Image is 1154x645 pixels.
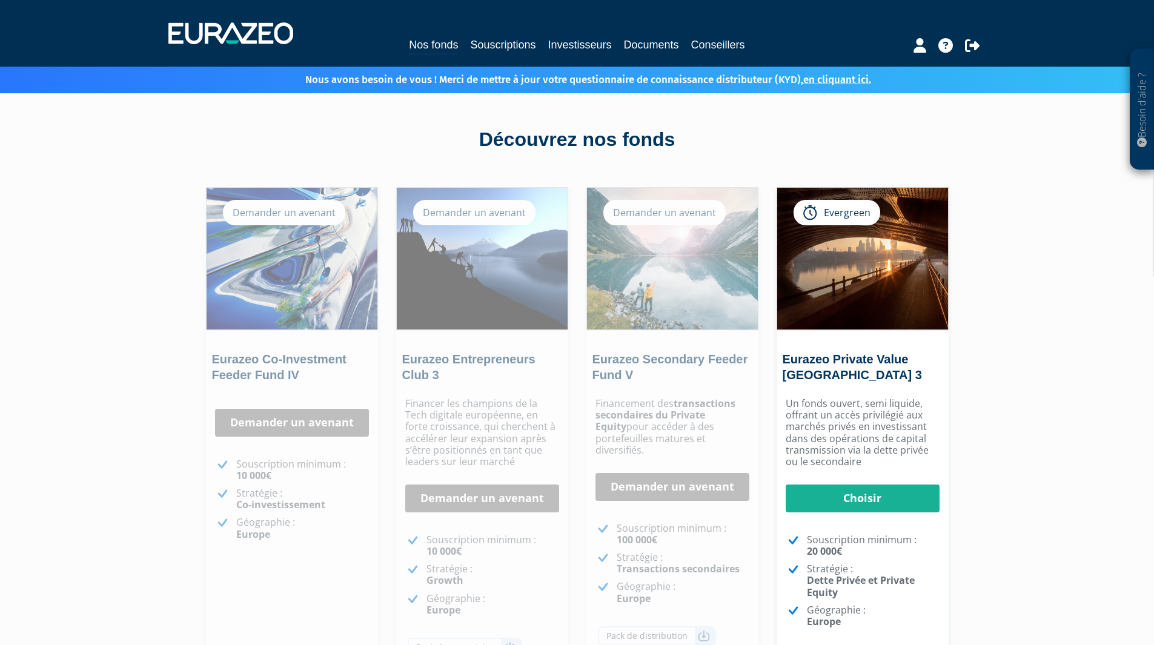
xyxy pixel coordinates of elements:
div: Découvrez nos fonds [232,126,923,154]
p: Géographie : [236,517,369,540]
strong: 10 000€ [426,544,462,558]
p: Un fonds ouvert, semi liquide, offrant un accès privilégié aux marchés privés en investissant dan... [786,398,940,468]
p: Stratégie : [426,563,559,586]
strong: Europe [617,592,651,605]
p: Géographie : [617,581,749,604]
p: Financement des pour accéder à des portefeuilles matures et diversifiés. [595,398,749,456]
a: Demander un avenant [215,409,369,437]
strong: Dette Privée et Private Equity [807,574,915,598]
a: Nos fonds [409,36,458,55]
img: Eurazeo Co-Investment Feeder Fund IV [207,188,377,329]
div: Demander un avenant [223,200,345,225]
a: Conseillers [691,36,745,53]
p: Stratégie : [807,563,940,598]
a: Eurazeo Entrepreneurs Club 3 [402,352,536,382]
a: Choisir [786,485,940,512]
strong: 100 000€ [617,533,657,546]
strong: Co-investissement [236,498,325,511]
div: Demander un avenant [413,200,536,225]
strong: Europe [236,528,270,541]
strong: Europe [426,603,460,617]
a: en cliquant ici. [803,73,871,86]
a: Investisseurs [548,36,611,53]
a: Eurazeo Co-Investment Feeder Fund IV [212,352,347,382]
p: Géographie : [426,593,559,616]
strong: 20 000€ [807,544,842,558]
p: Souscription minimum : [617,523,749,546]
img: Eurazeo Entrepreneurs Club 3 [397,188,568,329]
strong: Growth [426,574,463,587]
p: Géographie : [807,604,940,627]
a: Demander un avenant [595,473,749,501]
strong: 10 000€ [236,469,271,482]
strong: Europe [807,615,841,628]
p: Stratégie : [617,552,749,575]
p: Besoin d'aide ? [1135,55,1149,164]
p: Souscription minimum : [426,534,559,557]
a: Documents [624,36,679,53]
p: Financer les champions de la Tech digitale européenne, en forte croissance, qui cherchent à accél... [405,398,559,468]
div: Demander un avenant [603,200,726,225]
strong: Transactions secondaires [617,562,740,575]
a: Souscriptions [470,36,536,53]
a: Eurazeo Secondary Feeder Fund V [592,352,748,382]
p: Souscription minimum : [236,458,369,481]
strong: transactions secondaires du Private Equity [595,397,735,433]
p: Stratégie : [236,488,369,511]
img: Eurazeo Secondary Feeder Fund V [587,188,758,329]
img: Eurazeo Private Value Europe 3 [777,188,948,329]
img: 1732889491-logotype_eurazeo_blanc_rvb.png [168,22,293,44]
p: Souscription minimum : [807,534,940,557]
a: Eurazeo Private Value [GEOGRAPHIC_DATA] 3 [783,352,922,382]
p: Nous avons besoin de vous ! Merci de mettre à jour votre questionnaire de connaissance distribute... [270,70,871,87]
a: Demander un avenant [405,485,559,512]
div: Evergreen [794,200,880,225]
